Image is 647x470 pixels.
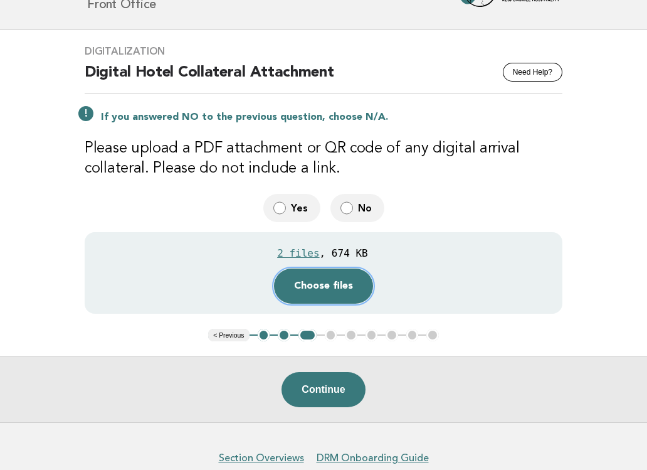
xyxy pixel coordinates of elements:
button: < Previous [208,329,249,341]
a: DRM Onboarding Guide [317,452,429,464]
div: , 674 KB [320,247,368,259]
button: Need Help? [503,63,562,82]
input: No [340,201,353,215]
a: Section Overviews [219,452,304,464]
button: 1 [258,329,270,341]
button: Choose files [274,269,373,304]
h2: Digital Hotel Collateral Attachment [85,63,562,93]
input: Yes [273,201,286,215]
span: Yes [291,201,310,215]
span: No [358,201,374,215]
h3: Please upload a PDF attachment or QR code of any digital arrival collateral. Please do not includ... [85,139,562,179]
h3: Digitalization [85,45,562,58]
button: 2 [278,329,290,341]
p: If you answered NO to the previous question, choose N/A. [101,111,562,124]
button: 3 [298,329,317,341]
button: Continue [281,372,365,407]
div: 2 files [277,247,319,259]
